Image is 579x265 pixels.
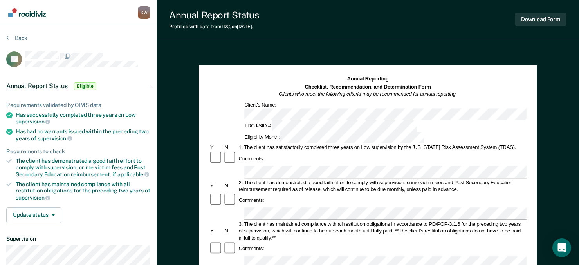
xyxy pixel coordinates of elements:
[243,120,418,132] div: TDCJ/SID #:
[138,6,150,19] button: Profile dropdown button
[16,118,50,125] span: supervision
[138,6,150,19] div: K W
[515,13,566,26] button: Download Form
[279,91,457,97] em: Clients who meet the following criteria may be recommended for annual reporting.
[243,132,425,143] div: Eligibility Month:
[223,144,237,151] div: N
[6,34,27,42] button: Back
[238,155,265,162] div: Comments:
[6,102,150,109] div: Requirements validated by OIMS data
[8,8,46,17] img: Recidiviz
[6,207,61,223] button: Update status
[552,238,571,257] div: Open Intercom Messenger
[223,182,237,189] div: N
[209,182,223,189] div: Y
[16,194,50,201] span: supervision
[209,227,223,234] div: Y
[238,197,265,203] div: Comments:
[223,227,237,234] div: N
[38,135,72,142] span: supervision
[169,24,259,29] div: Prefilled with data from TDCJ on [DATE] .
[238,179,527,192] div: 2. The client has demonstrated a good faith effort to comply with supervision, crime victim fees ...
[16,112,150,125] div: Has successfully completed three years on Low
[6,148,150,155] div: Requirements to check
[238,245,265,252] div: Comments:
[169,9,259,21] div: Annual Report Status
[347,76,388,82] strong: Annual Reporting
[74,82,96,90] span: Eligible
[6,82,68,90] span: Annual Report Status
[305,83,431,89] strong: Checklist, Recommendation, and Determination Form
[238,221,527,241] div: 3. The client has maintained compliance with all restitution obligations in accordance to PD/POP-...
[238,144,527,151] div: 1. The client has satisfactorily completed three years on Low supervision by the [US_STATE] Risk ...
[16,158,150,178] div: The client has demonstrated a good faith effort to comply with supervision, crime victim fees and...
[6,236,150,242] dt: Supervision
[16,128,150,142] div: Has had no warrants issued within the preceding two years of
[117,171,149,178] span: applicable
[209,144,223,151] div: Y
[16,181,150,201] div: The client has maintained compliance with all restitution obligations for the preceding two years of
